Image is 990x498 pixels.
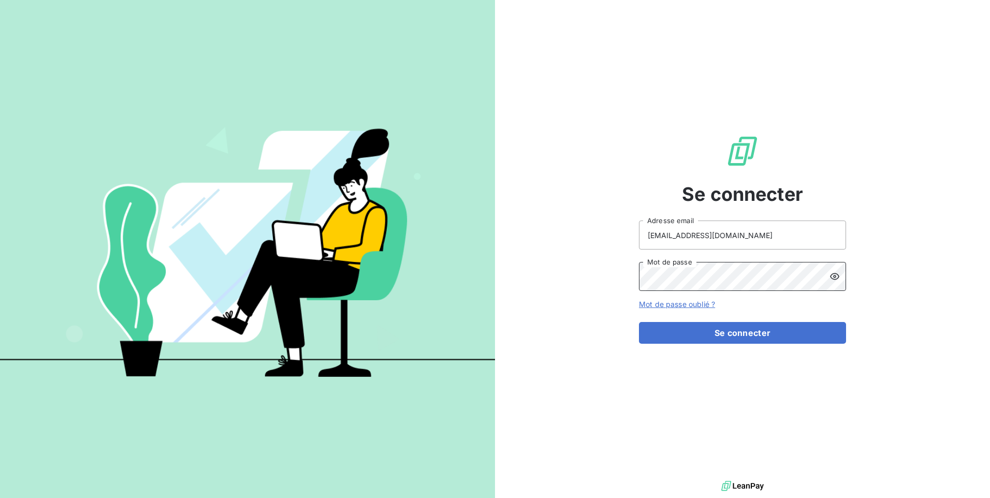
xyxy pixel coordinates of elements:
input: placeholder [639,221,846,250]
img: logo [721,478,764,494]
span: Se connecter [682,180,803,208]
a: Mot de passe oublié ? [639,300,715,309]
img: Logo LeanPay [726,135,759,168]
button: Se connecter [639,322,846,344]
